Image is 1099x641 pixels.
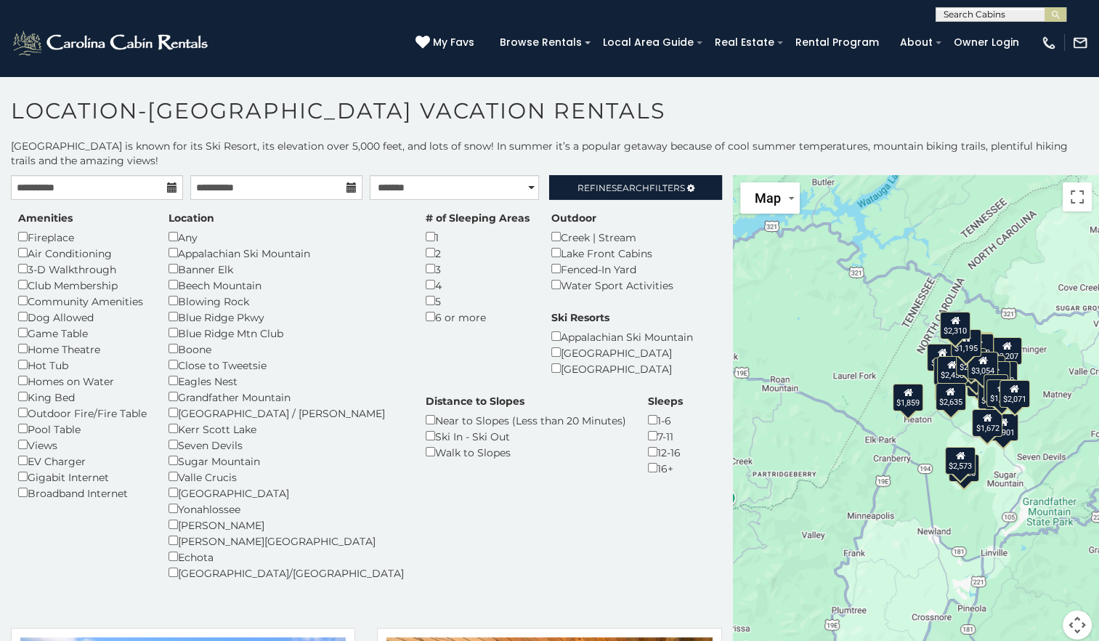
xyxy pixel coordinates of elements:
[946,31,1026,54] a: Owner Login
[18,277,147,293] div: Club Membership
[978,382,1008,409] div: $2,179
[951,329,981,357] div: $1,195
[988,414,1018,441] div: $6,901
[18,389,147,405] div: King Bed
[18,245,147,261] div: Air Conditioning
[648,444,683,460] div: 12-16
[169,549,404,565] div: Echota
[551,261,673,277] div: Fenced-In Yard
[893,384,923,411] div: $1,859
[169,357,404,373] div: Close to Tweetsie
[940,311,970,339] div: $2,310
[596,31,701,54] a: Local Area Guide
[937,356,968,384] div: $2,458
[755,190,781,206] span: Map
[18,211,73,225] label: Amenities
[945,446,976,474] div: $2,573
[551,360,693,376] div: [GEOGRAPHIC_DATA]
[648,428,683,444] div: 7-11
[169,293,404,309] div: Blowing Rock
[426,394,524,408] label: Distance to Slopes
[18,261,147,277] div: 3-D Walkthrough
[18,453,147,469] div: EV Charger
[18,325,147,341] div: Game Table
[426,245,530,261] div: 2
[551,277,673,293] div: Water Sport Activities
[426,444,626,460] div: Walk to Slopes
[551,310,609,325] label: Ski Resorts
[426,293,530,309] div: 5
[18,293,147,309] div: Community Amenities
[1063,610,1092,640] button: Map camera controls
[18,357,147,373] div: Hot Tub
[983,374,1007,402] div: $839
[551,229,673,245] div: Creek | Stream
[1063,182,1092,211] button: Toggle fullscreen view
[169,389,404,405] div: Grandfather Mountain
[949,453,979,481] div: $2,526
[415,35,478,51] a: My Favs
[18,485,147,501] div: Broadband Internet
[1041,35,1057,51] img: phone-regular-white.png
[972,408,1002,436] div: $1,672
[18,229,147,245] div: Fireplace
[169,341,404,357] div: Boone
[169,229,404,245] div: Any
[169,277,404,293] div: Beech Mountain
[893,31,940,54] a: About
[492,31,589,54] a: Browse Rentals
[169,405,404,421] div: [GEOGRAPHIC_DATA] / [PERSON_NAME]
[577,182,685,193] span: Refine Filters
[169,211,214,225] label: Location
[991,337,1022,365] div: $3,207
[962,334,993,361] div: $2,948
[1072,35,1088,51] img: mail-regular-white.png
[927,343,957,371] div: $5,626
[426,261,530,277] div: 3
[788,31,886,54] a: Rental Program
[426,211,530,225] label: # of Sleeping Areas
[169,485,404,501] div: [GEOGRAPHIC_DATA]
[979,361,1010,389] div: $2,092
[551,211,596,225] label: Outdoor
[18,469,147,485] div: Gigabit Internet
[426,309,530,325] div: 6 or more
[169,469,404,485] div: Valle Crucis
[18,405,147,421] div: Outdoor Fire/Fire Table
[169,309,404,325] div: Blue Ridge Pkwy
[169,565,404,581] div: [GEOGRAPHIC_DATA]/[GEOGRAPHIC_DATA]
[648,460,683,476] div: 16+
[169,261,404,277] div: Banner Elk
[935,383,965,411] div: $2,635
[968,352,998,379] div: $3,054
[551,245,673,261] div: Lake Front Cabins
[648,394,683,408] label: Sleeps
[169,517,404,533] div: [PERSON_NAME]
[433,35,474,50] span: My Favs
[18,373,147,389] div: Homes on Water
[169,373,404,389] div: Eagles Nest
[551,328,693,344] div: Appalachian Ski Mountain
[18,421,147,437] div: Pool Table
[549,175,721,200] a: RefineSearchFilters
[551,344,693,360] div: [GEOGRAPHIC_DATA]
[707,31,782,54] a: Real Estate
[933,358,964,385] div: $2,252
[648,412,683,428] div: 1-6
[169,501,404,517] div: Yonahlossee
[11,28,212,57] img: White-1-2.png
[169,533,404,549] div: [PERSON_NAME][GEOGRAPHIC_DATA]
[169,325,404,341] div: Blue Ridge Mtn Club
[612,182,649,193] span: Search
[986,379,1017,407] div: $1,963
[987,361,1018,389] div: $3,600
[426,229,530,245] div: 1
[18,309,147,325] div: Dog Allowed
[426,428,626,444] div: Ski In - Ski Out
[426,277,530,293] div: 4
[426,412,626,428] div: Near to Slopes (Less than 20 Minutes)
[999,380,1030,408] div: $2,071
[169,421,404,437] div: Kerr Scott Lake
[18,341,147,357] div: Home Theatre
[961,358,991,386] div: $4,669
